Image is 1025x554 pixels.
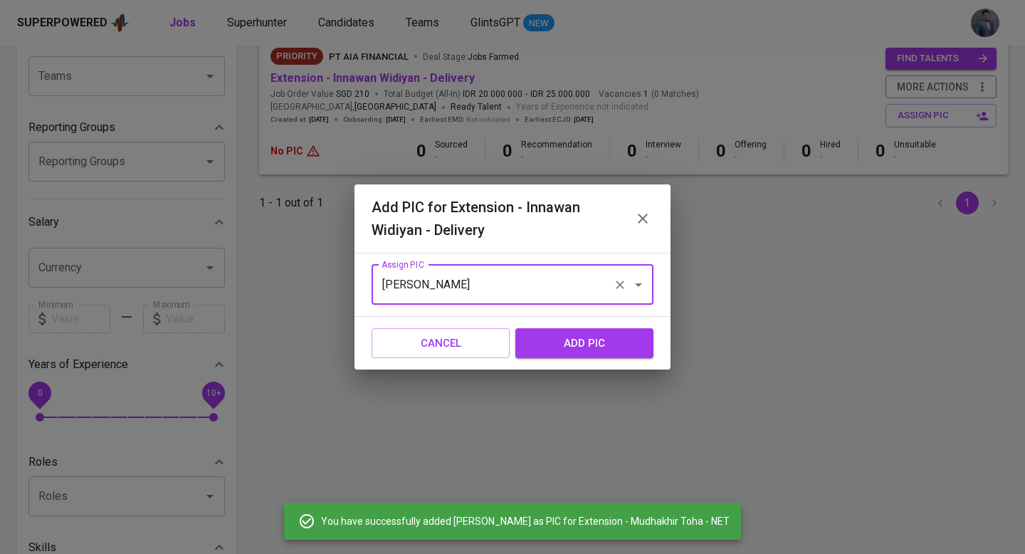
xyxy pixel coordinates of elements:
[629,275,648,295] button: Open
[321,514,730,528] span: You have successfully added [PERSON_NAME] as PIC for Extension - Mudhakhir Toha - NET
[515,328,653,358] button: add pic
[531,334,638,352] span: add pic
[387,334,494,352] span: Cancel
[372,196,621,241] h6: Add PIC for Extension - Innawan Widiyan - Delivery
[610,275,630,295] button: Clear
[372,328,510,358] button: Cancel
